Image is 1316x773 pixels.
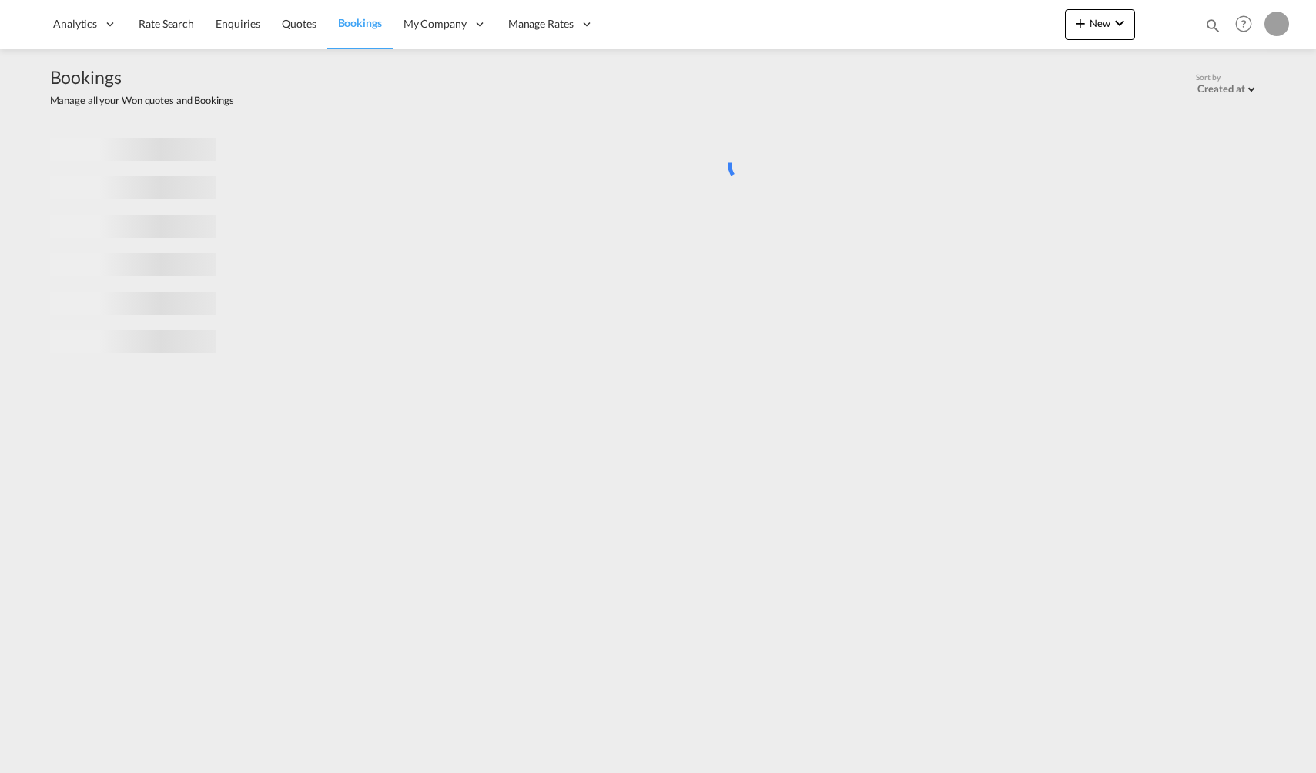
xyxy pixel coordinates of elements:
[1065,9,1135,40] button: icon-plus 400-fgNewicon-chevron-down
[1231,11,1264,38] div: Help
[1231,11,1257,37] span: Help
[1204,17,1221,34] md-icon: icon-magnify
[1110,14,1129,32] md-icon: icon-chevron-down
[139,17,194,30] span: Rate Search
[338,16,382,29] span: Bookings
[1204,17,1221,40] div: icon-magnify
[404,16,467,32] span: My Company
[1197,82,1244,95] div: Created at
[53,16,97,32] span: Analytics
[508,16,574,32] span: Manage Rates
[50,93,234,107] span: Manage all your Won quotes and Bookings
[50,65,234,89] span: Bookings
[282,17,316,30] span: Quotes
[216,17,260,30] span: Enquiries
[1071,17,1129,29] span: New
[1196,72,1220,82] span: Sort by
[1071,14,1090,32] md-icon: icon-plus 400-fg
